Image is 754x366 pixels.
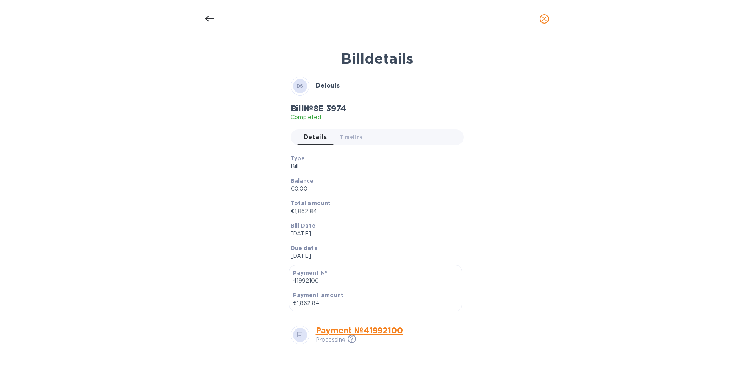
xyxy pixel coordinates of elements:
[316,82,340,89] b: Delouis
[291,200,331,206] b: Total amount
[291,113,346,121] p: Completed
[291,223,315,229] b: Bill Date
[293,277,458,285] p: 41992100
[291,155,305,162] b: Type
[291,252,458,260] p: [DATE]
[293,270,327,276] b: Payment №
[291,207,458,215] p: €1,862.84
[316,326,403,335] a: Payment № 41992100
[291,178,314,184] b: Balance
[291,103,346,113] h2: Bill № 8E 3974
[291,245,318,251] b: Due date
[340,133,363,141] span: Timeline
[293,292,344,298] b: Payment amount
[316,336,346,344] p: Processing
[296,83,304,89] b: DS
[291,230,458,238] p: [DATE]
[293,299,458,307] p: €1,862.84
[291,185,458,193] p: €0.00
[341,50,413,67] b: Bill details
[291,162,458,171] p: Bill
[535,9,554,28] button: close
[304,132,327,143] span: Details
